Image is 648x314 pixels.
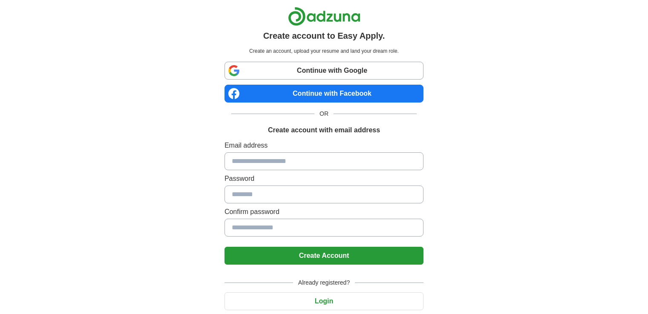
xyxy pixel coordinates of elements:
[314,109,334,118] span: OR
[225,62,423,80] a: Continue with Google
[225,247,423,265] button: Create Account
[225,174,423,184] label: Password
[226,47,422,55] p: Create an account, upload your resume and land your dream role.
[263,29,385,42] h1: Create account to Easy Apply.
[225,85,423,103] a: Continue with Facebook
[225,207,423,217] label: Confirm password
[288,7,360,26] img: Adzuna logo
[268,125,380,135] h1: Create account with email address
[293,278,355,287] span: Already registered?
[225,297,423,305] a: Login
[225,292,423,310] button: Login
[225,140,423,151] label: Email address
